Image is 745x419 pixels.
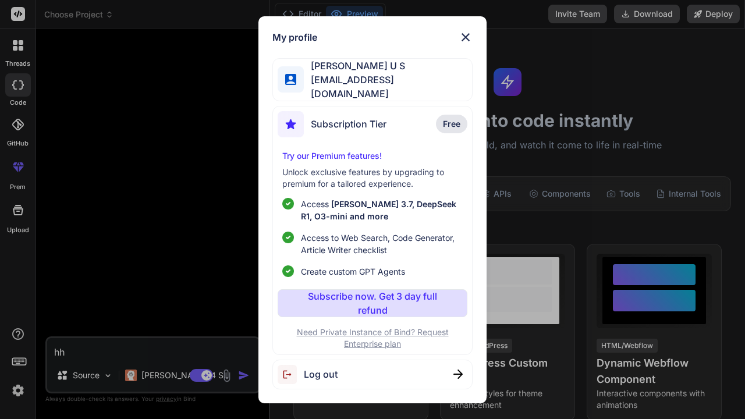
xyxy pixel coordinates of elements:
img: checklist [282,232,294,243]
p: Access [301,198,462,222]
span: Subscription Tier [311,117,386,131]
span: Log out [304,367,338,381]
img: checklist [282,265,294,277]
img: logout [278,365,304,384]
span: Create custom GPT Agents [301,265,405,278]
img: close [453,370,463,379]
button: Subscribe now. Get 3 day full refund [278,289,467,317]
p: Subscribe now. Get 3 day full refund [300,289,444,317]
img: checklist [282,198,294,210]
span: [PERSON_NAME] 3.7, DeepSeek R1, O3-mini and more [301,199,456,221]
p: Unlock exclusive features by upgrading to premium for a tailored experience. [282,166,462,190]
span: [EMAIL_ADDRESS][DOMAIN_NAME] [304,73,471,101]
span: Access to Web Search, Code Generator, Article Writer checklist [301,232,462,256]
img: subscription [278,111,304,137]
p: Need Private Instance of Bind? Request Enterprise plan [278,326,467,350]
img: profile [285,74,296,85]
span: [PERSON_NAME] U S [304,59,471,73]
h1: My profile [272,30,317,44]
img: close [459,30,473,44]
span: Free [443,118,460,130]
p: Try our Premium features! [282,150,462,162]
